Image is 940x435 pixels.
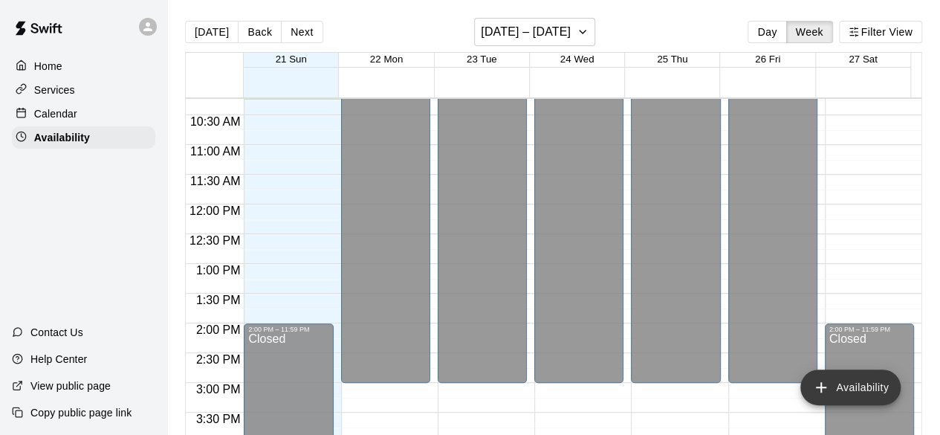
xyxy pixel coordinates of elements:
[30,405,132,420] p: Copy public page link
[12,55,155,77] a: Home
[192,264,244,277] span: 1:00 PM
[839,21,922,43] button: Filter View
[187,115,244,128] span: 10:30 AM
[276,54,307,65] button: 21 Sun
[755,54,780,65] button: 26 Fri
[467,54,497,65] button: 23 Tue
[12,79,155,101] a: Services
[34,59,62,74] p: Home
[185,21,239,43] button: [DATE]
[192,353,244,366] span: 2:30 PM
[800,370,901,405] button: add
[187,145,244,158] span: 11:00 AM
[370,54,403,65] button: 22 Mon
[30,378,111,393] p: View public page
[748,21,786,43] button: Day
[34,130,90,145] p: Availability
[786,21,833,43] button: Week
[238,21,282,43] button: Back
[474,18,595,46] button: [DATE] – [DATE]
[560,54,594,65] button: 24 Wed
[192,294,244,306] span: 1:30 PM
[12,126,155,149] a: Availability
[30,325,83,340] p: Contact Us
[187,175,244,187] span: 11:30 AM
[12,103,155,125] a: Calendar
[281,21,322,43] button: Next
[30,352,87,367] p: Help Center
[192,383,244,396] span: 3:00 PM
[34,83,75,97] p: Services
[34,106,77,121] p: Calendar
[657,54,687,65] button: 25 Thu
[248,326,328,333] div: 2:00 PM – 11:59 PM
[192,413,244,425] span: 3:30 PM
[481,22,571,42] h6: [DATE] – [DATE]
[849,54,878,65] button: 27 Sat
[186,204,244,217] span: 12:00 PM
[192,323,244,336] span: 2:00 PM
[186,234,244,247] span: 12:30 PM
[829,326,910,333] div: 2:00 PM – 11:59 PM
